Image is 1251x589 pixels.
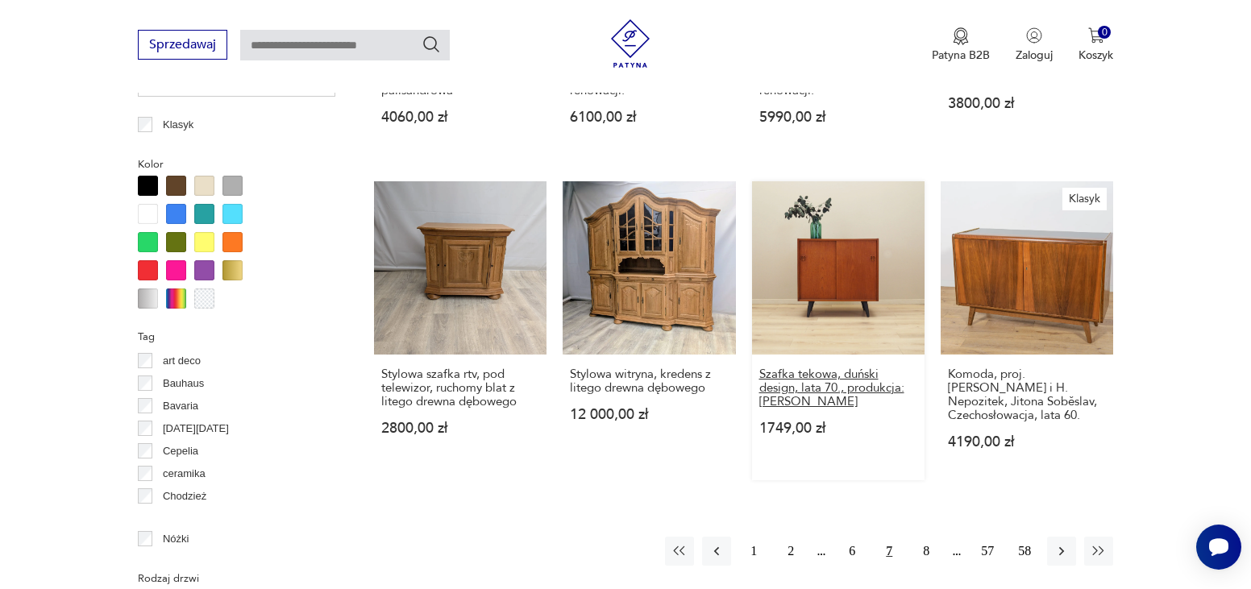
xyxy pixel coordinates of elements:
iframe: Smartsupp widget button [1196,525,1241,570]
p: Rodzaj drzwi [138,570,335,587]
a: Stylowa szafka rtv, pod telewizor, ruchomy blat z litego drewna dębowegoStylowa szafka rtv, pod t... [374,181,547,479]
p: 4190,00 zł [948,435,1106,449]
p: art deco [163,352,201,370]
img: Ikona koszyka [1088,27,1104,44]
button: 6 [837,537,867,566]
button: 58 [1010,537,1039,566]
h3: Komoda, proj. [PERSON_NAME] i H. Nepozitek, Jitona Soběslav, Czechosłowacja, lata 60. [948,367,1106,422]
h3: Stylowa szafka rtv, pod telewizor, ruchomy blat z litego drewna dębowego [381,367,539,409]
p: 4060,00 zł [381,110,539,124]
p: 2800,00 zł [381,421,539,435]
button: Szukaj [422,35,441,54]
p: Bavaria [163,397,198,415]
a: Stylowa witryna, kredens z litego drewna dębowegoStylowa witryna, kredens z litego drewna dęboweg... [563,181,735,479]
p: [DATE][DATE] [163,420,229,438]
button: Patyna B2B [932,27,990,63]
p: Bauhaus [163,375,204,392]
h3: Wysoka duńska komoda z lat 60. w stylu mid-century palisandrowa [381,56,539,97]
a: Szafka tekowa, duński design, lata 70., produkcja: DaniaSzafka tekowa, duński design, lata 70., p... [752,181,925,479]
button: Zaloguj [1016,27,1053,63]
p: Cepelia [163,442,198,460]
a: Ikona medaluPatyna B2B [932,27,990,63]
p: Klasyk [163,116,193,134]
h3: Stylowa witryna, kredens z litego drewna dębowego [570,367,728,395]
h3: Dębowy kredens z lat 20. w stylu secesyjnym. Po renowacji. [570,56,728,97]
p: Ćmielów [163,510,203,528]
a: KlasykKomoda, proj. B. Landsman i H. Nepozitek, Jitona Soběslav, Czechosłowacja, lata 60.Komoda, ... [941,181,1113,479]
a: Sprzedawaj [138,40,227,52]
button: 57 [973,537,1002,566]
p: Koszyk [1079,48,1113,63]
p: 12 000,00 zł [570,408,728,421]
img: Ikona medalu [953,27,969,45]
p: Chodzież [163,487,206,505]
div: 0 [1098,26,1112,39]
p: 1749,00 zł [759,421,917,435]
p: 6100,00 zł [570,110,728,124]
button: 8 [912,537,941,566]
button: 1 [739,537,768,566]
h3: Stylowa komoda z litego dębu. Po profesjonalnej renowacji. [759,56,917,97]
button: 0Koszyk [1079,27,1113,63]
p: Zaloguj [1016,48,1053,63]
button: 2 [776,537,805,566]
p: Patyna B2B [932,48,990,63]
p: Tag [138,328,335,346]
p: 3800,00 zł [948,97,1106,110]
img: Patyna - sklep z meblami i dekoracjami vintage [606,19,655,68]
p: Kolor [138,156,335,173]
button: Sprzedawaj [138,30,227,60]
p: 5990,00 zł [759,110,917,124]
p: Nóżki [163,530,189,548]
img: Ikonka użytkownika [1026,27,1042,44]
button: 7 [875,537,904,566]
h3: Szafka tekowa, duński design, lata 70., produkcja: [PERSON_NAME] [759,367,917,409]
p: ceramika [163,465,206,483]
